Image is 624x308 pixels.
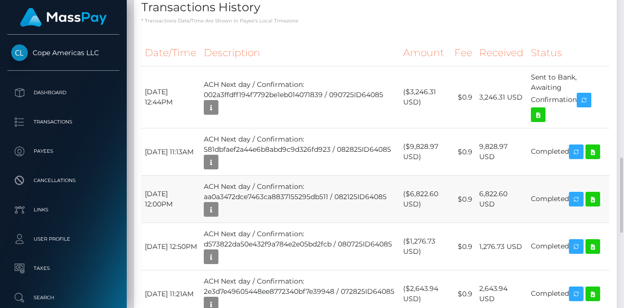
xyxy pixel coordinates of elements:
[7,256,119,281] a: Taxes
[11,85,116,100] p: Dashboard
[476,66,527,128] td: 3,246.31 USD
[527,223,609,270] td: Completed
[400,223,451,270] td: ($1,276.73 USD)
[11,203,116,217] p: Links
[7,139,119,164] a: Payees
[400,128,451,176] td: ($9,828.97 USD)
[476,128,527,176] td: 9,828.97 USD
[141,40,200,66] th: Date/Time
[400,66,451,128] td: ($3,246.31 USD)
[451,176,476,223] td: $0.9
[451,128,476,176] td: $0.9
[141,66,200,128] td: [DATE] 12:44PM
[200,223,399,270] td: ACH Next day / Confirmation: d573822da50e432f9a784e2e05bd2fcb / 080725ID64085
[7,227,119,251] a: User Profile
[11,290,116,305] p: Search
[141,176,200,223] td: [DATE] 12:00PM
[400,40,451,66] th: Amount
[7,110,119,134] a: Transactions
[7,198,119,222] a: Links
[200,40,399,66] th: Description
[451,40,476,66] th: Fee
[141,223,200,270] td: [DATE] 12:50PM
[451,66,476,128] td: $0.9
[476,176,527,223] td: 6,822.60 USD
[11,44,28,61] img: Cope Americas LLC
[476,40,527,66] th: Received
[141,17,609,24] p: * Transactions date/time are shown in payee's local timezone
[400,176,451,223] td: ($6,822.60 USD)
[11,232,116,246] p: User Profile
[11,115,116,129] p: Transactions
[527,66,609,128] td: Sent to Bank, Awaiting Confirmation
[7,81,119,105] a: Dashboard
[7,168,119,193] a: Cancellations
[200,66,399,128] td: ACH Next day / Confirmation: 002a3ffdff194f7792be1eb014071839 / 090725ID64085
[11,173,116,188] p: Cancellations
[200,176,399,223] td: ACH Next day / Confirmation: aa0a3472dce7463ca8837155295db511 / 082125ID64085
[20,8,107,27] img: MassPay Logo
[11,144,116,159] p: Payees
[141,128,200,176] td: [DATE] 11:13AM
[527,176,609,223] td: Completed
[11,261,116,276] p: Taxes
[451,223,476,270] td: $0.9
[527,128,609,176] td: Completed
[476,223,527,270] td: 1,276.73 USD
[7,48,119,57] span: Cope Americas LLC
[527,40,609,66] th: Status
[200,128,399,176] td: ACH Next day / Confirmation: 581dbfaef2a44e6b8abd9c9d326fd923 / 082825ID64085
